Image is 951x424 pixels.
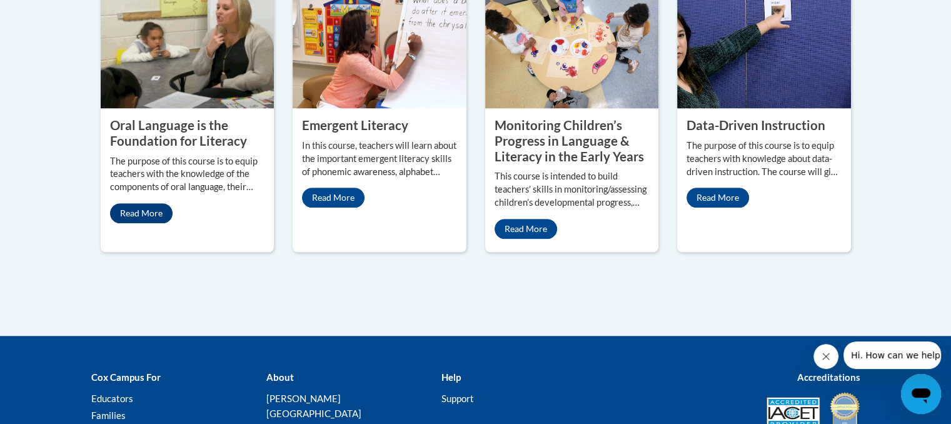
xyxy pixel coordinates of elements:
[91,393,133,404] a: Educators
[110,203,173,223] a: Read More
[495,170,650,209] p: This course is intended to build teachers’ skills in monitoring/assessing children’s developmenta...
[901,374,941,414] iframe: Button to launch messaging window
[110,155,265,194] p: The purpose of this course is to equip teachers with the knowledge of the components of oral lang...
[302,118,408,133] property: Emergent Literacy
[110,118,247,148] property: Oral Language is the Foundation for Literacy
[266,371,293,383] b: About
[302,139,457,179] p: In this course, teachers will learn about the important emergent literacy skills of phonemic awar...
[495,219,557,239] a: Read More
[91,410,126,421] a: Families
[797,371,860,383] b: Accreditations
[843,341,941,369] iframe: Message from company
[687,118,825,133] property: Data-Driven Instruction
[91,371,161,383] b: Cox Campus For
[495,118,644,163] property: Monitoring Children’s Progress in Language & Literacy in the Early Years
[687,188,749,208] a: Read More
[302,188,365,208] a: Read More
[441,371,460,383] b: Help
[266,393,361,419] a: [PERSON_NAME][GEOGRAPHIC_DATA]
[687,139,842,179] p: The purpose of this course is to equip teachers with knowledge about data-driven instruction. The...
[813,344,838,369] iframe: Close message
[441,393,473,404] a: Support
[8,9,101,19] span: Hi. How can we help?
